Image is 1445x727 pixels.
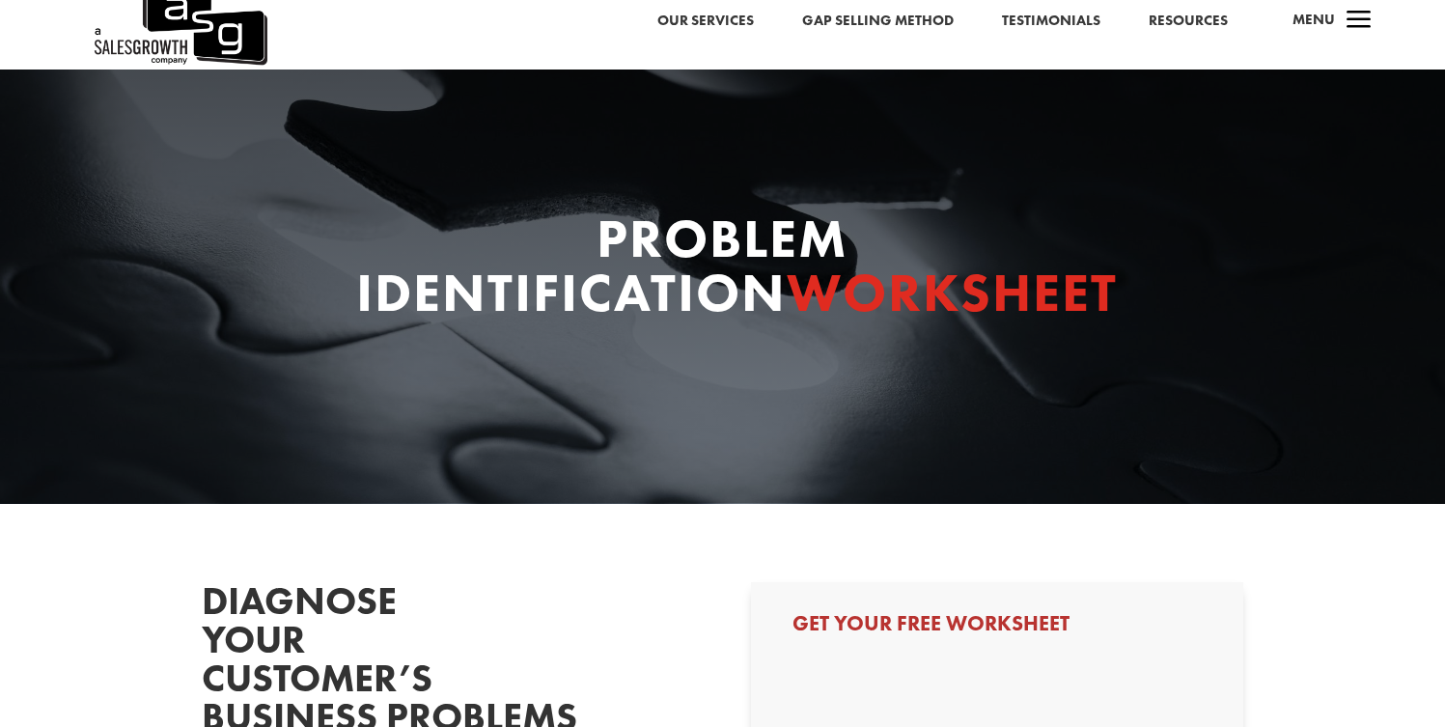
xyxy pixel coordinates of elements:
span: Menu [1292,10,1335,29]
a: Gap Selling Method [802,9,954,34]
span: Worksheet [787,258,1118,327]
h3: Get Your Free Worksheet [792,613,1202,644]
span: a [1340,2,1378,41]
a: Resources [1149,9,1228,34]
h1: Problem Identification [356,211,1090,329]
a: Our Services [657,9,754,34]
a: Testimonials [1002,9,1100,34]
